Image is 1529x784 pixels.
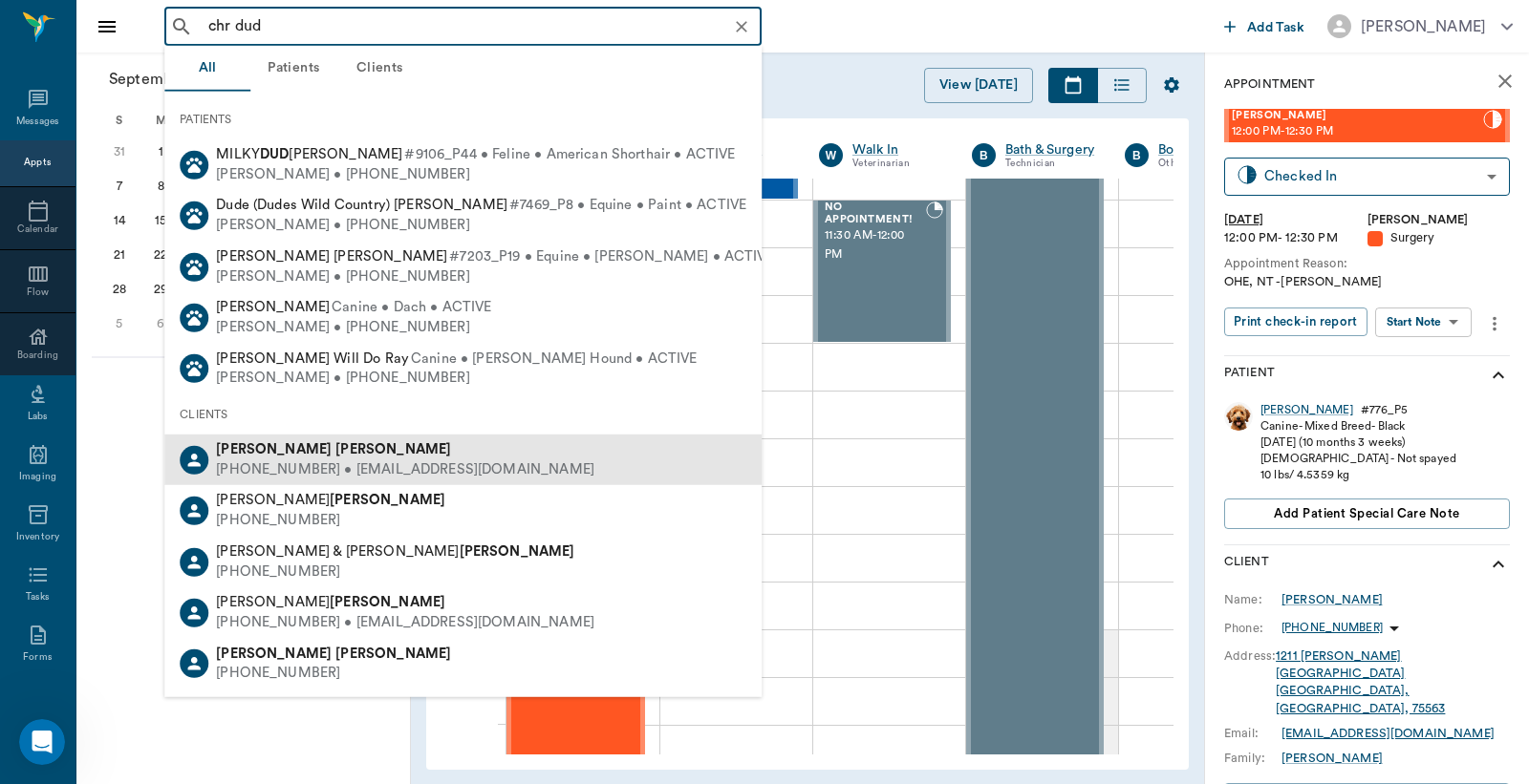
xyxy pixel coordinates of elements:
div: [PHONE_NUMBER] [216,664,451,684]
span: MILKY [PERSON_NAME] [216,147,402,161]
div: PATIENTS [164,99,762,139]
div: Surgery [1367,229,1511,247]
div: [PHONE_NUMBER] • [EMAIL_ADDRESS][DOMAIN_NAME] [216,613,594,633]
button: Add Task [1217,9,1312,44]
div: Email: [1224,725,1281,742]
button: Clients [336,46,422,92]
p: Patient [1224,364,1275,387]
div: [PERSON_NAME] [1260,402,1353,418]
div: B [972,143,996,167]
button: close [1486,62,1524,100]
a: [PERSON_NAME] [1281,591,1383,608]
span: 11:30 AM - 12:00 PM [825,226,926,265]
div: Veterinarian [852,156,943,172]
button: Patients [250,46,336,92]
div: Monday, October 6, 2025 [147,310,174,337]
div: [PERSON_NAME] • [PHONE_NUMBER] [216,164,735,184]
span: [PERSON_NAME] Will Do Ray [216,350,409,365]
a: Bath & Surgery [1005,140,1096,159]
div: Tasks [26,590,50,604]
span: #9106_P44 • Feline • American Shorthair • ACTIVE [404,145,735,165]
span: Add patient Special Care Note [1274,503,1459,524]
a: [PERSON_NAME] [1281,750,1383,767]
div: Technician [1005,156,1096,172]
div: 12:00 PM - 12:30 PM [1224,229,1367,247]
div: Sunday, September 28, 2025 [106,276,133,303]
iframe: Intercom live chat [19,719,65,765]
div: [PHONE_NUMBER] • [EMAIL_ADDRESS][DOMAIN_NAME] [216,460,594,480]
div: Other [1158,156,1275,172]
div: [DATE] [1224,211,1367,229]
div: [DATE] (10 months 3 weeks) [1260,434,1456,451]
input: Search [201,13,756,40]
button: Print check-in report [1224,307,1367,337]
div: BOOKED, 11:30 AM - 12:00 PM [813,200,951,343]
b: [PERSON_NAME] [216,646,332,660]
a: [EMAIL_ADDRESS][DOMAIN_NAME] [1281,728,1495,739]
button: Close drawer [88,8,126,46]
span: NO APPOINTMENT! [825,201,926,226]
div: Family: [1224,750,1281,767]
button: [PERSON_NAME] [1312,9,1528,44]
div: M [140,106,183,135]
div: Labs [28,410,48,424]
div: Board &Procedures [1158,140,1275,159]
span: [PERSON_NAME] [1232,110,1483,122]
div: [PERSON_NAME] • [PHONE_NUMBER] [216,216,746,236]
a: Walk In [852,140,943,159]
button: more [1479,307,1510,340]
button: September2025 [99,60,261,98]
button: All [164,46,250,92]
span: Canine • [PERSON_NAME] Hound • ACTIVE [411,349,698,369]
div: [PERSON_NAME] • [PHONE_NUMBER] [216,318,491,338]
div: Monday, September 1, 2025 [147,138,174,165]
div: [PERSON_NAME] • [PHONE_NUMBER] [216,369,697,389]
div: Name: [1224,591,1281,608]
span: [PERSON_NAME] [216,493,445,507]
span: 12:00 PM - 12:30 PM [1232,122,1483,141]
span: [PERSON_NAME] & [PERSON_NAME] [216,544,574,559]
button: Clear [728,13,755,40]
div: CLIENTS [164,394,762,434]
div: Sunday, September 7, 2025 [106,173,133,200]
div: Messages [16,115,60,129]
div: 10 lbs / 4.5359 kg [1260,467,1456,483]
span: September [105,66,190,93]
div: [DEMOGRAPHIC_DATA] - Not spayed [1260,451,1456,467]
div: W [819,143,843,167]
div: [PERSON_NAME] [1367,211,1511,229]
div: Sunday, September 14, 2025 [106,207,133,234]
div: Checked In [1264,165,1479,187]
div: Sunday, September 21, 2025 [106,242,133,268]
div: Start Note [1387,311,1442,333]
div: S [98,106,140,135]
b: DUD [260,147,289,161]
span: #7203_P19 • Equine • [PERSON_NAME] • ACTIVE [449,247,773,267]
div: B [1125,143,1149,167]
b: [PERSON_NAME] [330,493,445,507]
div: Imaging [19,470,56,484]
div: Monday, September 22, 2025 [147,242,174,268]
div: [PHONE_NUMBER] [216,562,574,582]
div: [PHONE_NUMBER] [216,511,445,531]
div: Canine - Mixed Breed - Black [1260,418,1456,434]
img: Profile Image [1224,402,1253,431]
b: [PERSON_NAME] [216,442,332,456]
div: Sunday, August 31, 2025 [106,138,133,165]
p: [PHONE_NUMBER] [1281,620,1383,636]
div: Inventory [16,530,59,544]
div: Forms [23,650,52,665]
b: [PERSON_NAME] [330,595,445,609]
b: [PERSON_NAME] [335,442,451,456]
div: Monday, September 8, 2025 [147,173,174,200]
div: Address: [1224,647,1276,665]
a: 1211 [PERSON_NAME][GEOGRAPHIC_DATA][GEOGRAPHIC_DATA], [GEOGRAPHIC_DATA], 75563 [1276,650,1445,714]
span: #7469_P8 • Equine • Paint • ACTIVE [509,196,746,216]
div: Appts [24,156,51,170]
div: Monday, September 29, 2025 [147,276,174,303]
div: Appointment Reason: [1224,255,1510,273]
